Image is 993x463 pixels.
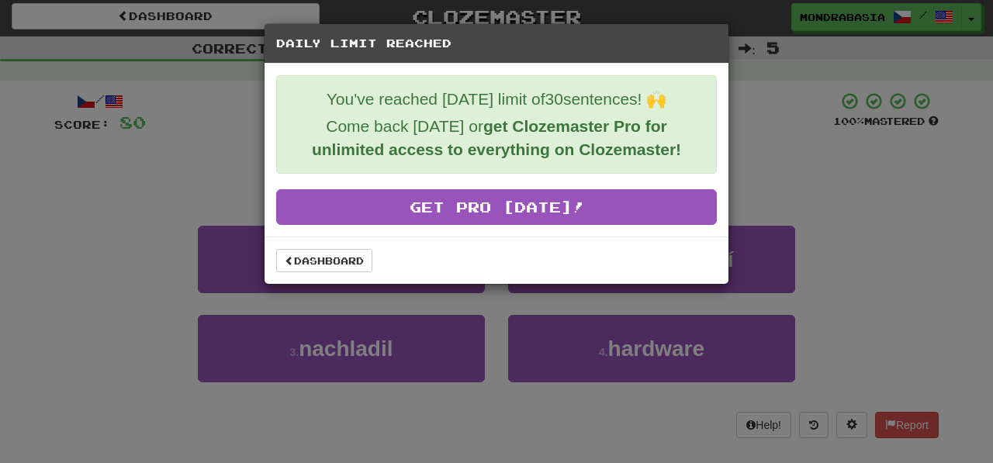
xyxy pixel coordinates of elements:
p: Come back [DATE] or [289,115,704,161]
p: You've reached [DATE] limit of 30 sentences! 🙌 [289,88,704,111]
a: Dashboard [276,249,372,272]
h5: Daily Limit Reached [276,36,717,51]
strong: get Clozemaster Pro for unlimited access to everything on Clozemaster! [312,117,681,158]
a: Get Pro [DATE]! [276,189,717,225]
